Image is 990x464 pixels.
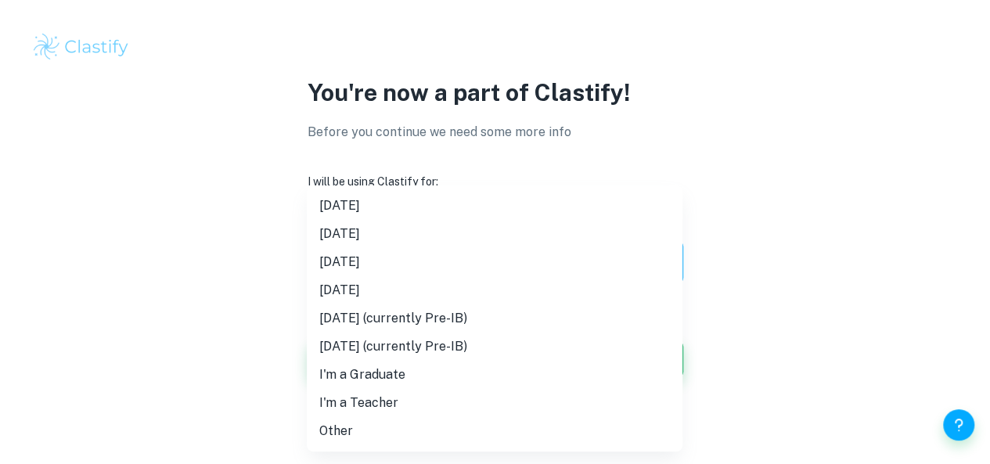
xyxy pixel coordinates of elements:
[307,389,682,417] li: I'm a Teacher
[307,333,682,361] li: [DATE] (currently Pre-IB)
[307,220,682,248] li: [DATE]
[307,248,682,276] li: [DATE]
[307,417,682,445] li: Other
[307,361,682,389] li: I'm a Graduate
[307,192,682,220] li: [DATE]
[307,276,682,304] li: [DATE]
[307,304,682,333] li: [DATE] (currently Pre-IB)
